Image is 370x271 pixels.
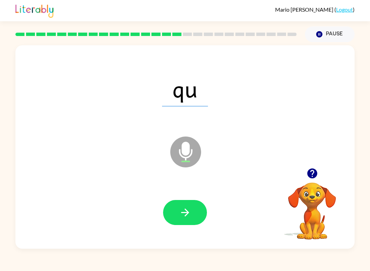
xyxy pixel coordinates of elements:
span: qu [162,71,208,106]
button: Pause [305,26,355,42]
a: Logout [336,6,353,13]
div: ( ) [275,6,355,13]
span: Mario [PERSON_NAME] [275,6,334,13]
img: Literably [15,3,53,18]
video: Your browser must support playing .mp4 files to use Literably. Please try using another browser. [278,172,346,240]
